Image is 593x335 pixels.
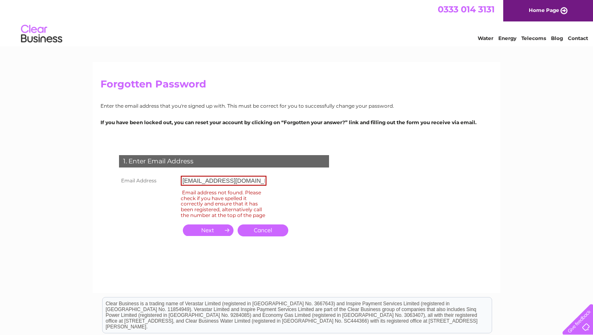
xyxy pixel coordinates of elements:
p: Enter the email address that you're signed up with. This must be correct for you to successfully ... [100,102,493,110]
img: logo.png [21,21,63,47]
p: If you have been locked out, you can reset your account by clicking on “Forgotten your answer?” l... [100,118,493,126]
div: 1. Enter Email Address [119,155,329,167]
a: Water [478,35,493,41]
a: Energy [498,35,516,41]
a: Blog [551,35,563,41]
th: Email Address [117,174,179,188]
h2: Forgotten Password [100,78,493,94]
a: Cancel [238,224,288,236]
div: Email address not found. Please check if you have spelled it correctly and ensure that it has bee... [181,188,266,219]
a: Contact [568,35,588,41]
div: Clear Business is a trading name of Verastar Limited (registered in [GEOGRAPHIC_DATA] No. 3667643... [103,5,492,40]
a: Telecoms [521,35,546,41]
a: 0333 014 3131 [438,4,495,14]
